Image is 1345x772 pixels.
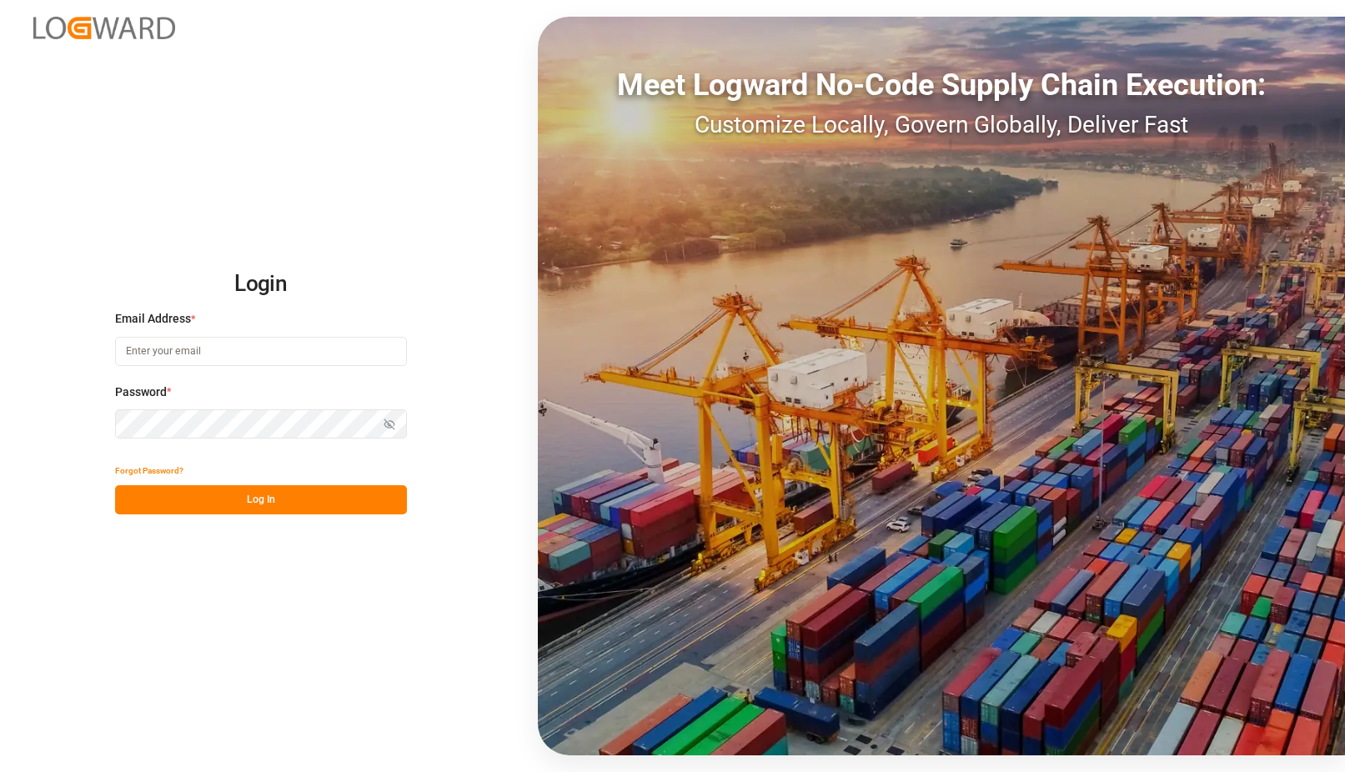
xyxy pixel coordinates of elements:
[115,258,407,311] h2: Login
[115,383,167,401] span: Password
[115,310,191,328] span: Email Address
[115,456,183,485] button: Forgot Password?
[115,485,407,514] button: Log In
[538,108,1345,143] div: Customize Locally, Govern Globally, Deliver Fast
[33,17,175,39] img: Logward_new_orange.png
[115,337,407,366] input: Enter your email
[538,63,1345,108] div: Meet Logward No-Code Supply Chain Execution:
